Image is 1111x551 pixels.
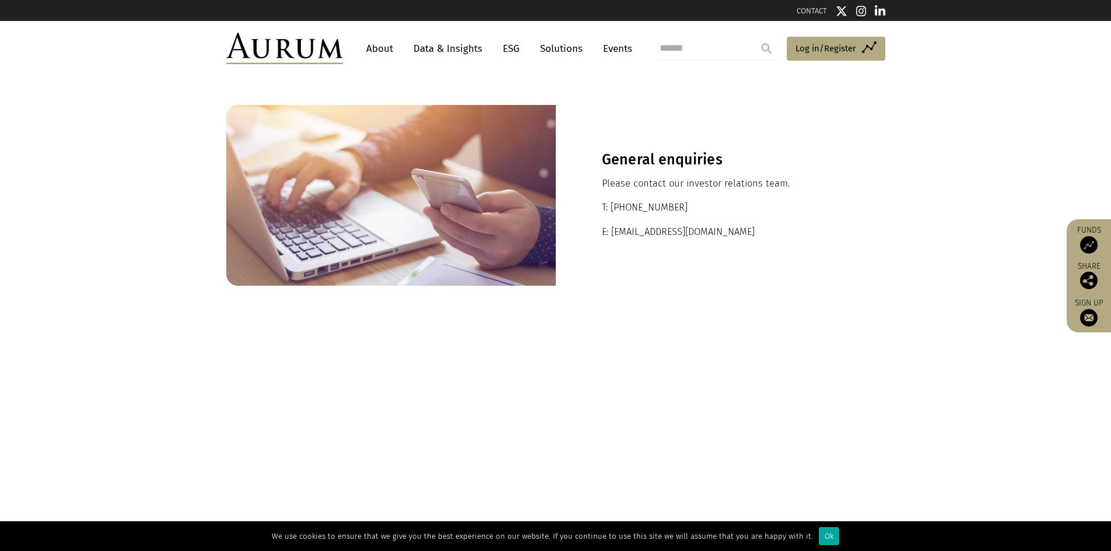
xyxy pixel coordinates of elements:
[602,151,839,169] h3: General enquiries
[1080,309,1098,327] img: Sign up to our newsletter
[755,37,778,60] input: Submit
[602,176,839,191] p: Please contact our investor relations team.
[836,5,847,17] img: Twitter icon
[819,527,839,545] div: Ok
[856,5,867,17] img: Instagram icon
[797,6,827,15] a: CONTACT
[360,38,399,59] a: About
[534,38,588,59] a: Solutions
[226,33,343,64] img: Aurum
[787,37,885,61] a: Log in/Register
[408,38,488,59] a: Data & Insights
[602,200,839,215] p: T: [PHONE_NUMBER]
[1080,272,1098,289] img: Share this post
[1073,298,1105,327] a: Sign up
[1080,236,1098,254] img: Access Funds
[795,41,856,55] span: Log in/Register
[1073,225,1105,254] a: Funds
[602,224,839,240] p: E: [EMAIL_ADDRESS][DOMAIN_NAME]
[597,38,632,59] a: Events
[497,38,525,59] a: ESG
[875,5,885,17] img: Linkedin icon
[1073,262,1105,289] div: Share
